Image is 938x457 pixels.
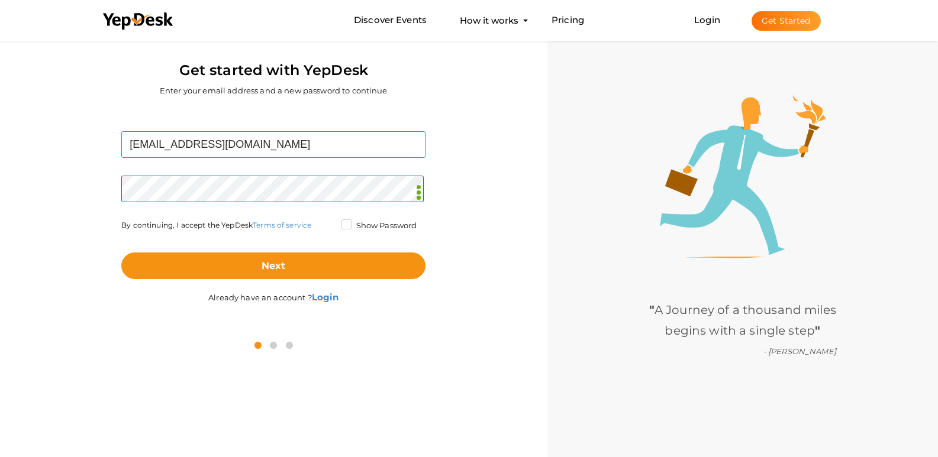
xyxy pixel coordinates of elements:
[121,131,426,158] input: Enter your email address
[262,260,286,271] b: Next
[341,220,417,232] label: Show Password
[649,303,836,338] span: A Journey of a thousand miles begins with a single step
[649,303,655,317] b: "
[660,95,826,258] img: step1-illustration.png
[160,85,388,96] label: Enter your email address and a new password to continue
[694,14,720,25] a: Login
[552,9,584,31] a: Pricing
[763,346,836,356] i: - [PERSON_NAME]
[815,323,820,338] b: "
[456,9,522,31] button: How it works
[179,59,368,82] label: Get started with YepDesk
[752,11,821,31] button: Get Started
[121,252,426,279] button: Next
[121,220,311,230] label: By continuing, I accept the YepDesk
[208,279,339,303] label: Already have an account ?
[354,9,427,31] a: Discover Events
[253,221,311,229] a: Terms of service
[312,291,339,303] b: Login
